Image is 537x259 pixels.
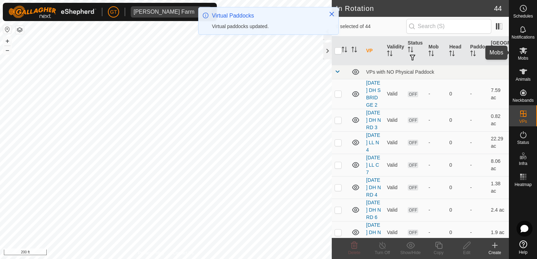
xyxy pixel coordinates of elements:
td: Valid [384,221,405,244]
span: OFF [408,207,418,213]
span: OFF [408,162,418,168]
div: Turn Off [368,250,396,256]
td: Valid [384,176,405,199]
p-sorticon: Activate to sort [470,52,476,57]
div: - [428,161,444,169]
th: Paddock [467,36,488,65]
div: Show/Hide [396,250,425,256]
th: Status [405,36,426,65]
a: Contact Us [173,250,194,256]
td: Valid [384,79,405,109]
span: 44 [494,3,502,14]
img: Gallagher Logo [8,6,96,18]
td: - [467,79,488,109]
td: 0 [446,109,467,131]
div: Virtual paddocks updated. [212,23,322,30]
a: [DATE] DH S BRIDGE 2 [366,80,381,108]
td: 0 [446,79,467,109]
td: - [467,109,488,131]
span: Animals [516,77,531,81]
th: Validity [384,36,405,65]
td: 8.06 ac [488,154,509,176]
button: Close [327,9,337,19]
button: – [3,46,12,54]
span: OFF [408,230,418,235]
a: Help [509,238,537,257]
p-sorticon: Activate to sort [428,52,434,57]
td: Valid [384,131,405,154]
a: [DATE] DH N RD 6 [366,200,381,220]
div: VPs with NO Physical Paddock [366,69,506,75]
div: Virtual Paddocks [212,12,322,20]
th: Mob [426,36,446,65]
div: - [428,184,444,191]
td: 2.4 ac [488,199,509,221]
span: VPs [519,119,527,124]
span: Notifications [512,35,535,39]
span: Delete [348,250,361,255]
span: Status [517,140,529,145]
div: [PERSON_NAME] Farm [134,9,194,15]
span: Neckbands [512,98,533,102]
span: OFF [408,185,418,191]
td: Valid [384,109,405,131]
td: - [467,154,488,176]
td: 1.9 ac [488,221,509,244]
td: - [467,176,488,199]
p-sorticon: Activate to sort [408,48,413,53]
p-sorticon: Activate to sort [342,48,347,53]
span: OFF [408,91,418,97]
td: 22.29 ac [488,131,509,154]
span: Mobs [518,56,528,60]
span: Infra [519,161,527,166]
td: 0.82 ac [488,109,509,131]
h2: In Rotation [336,4,494,13]
td: 0 [446,221,467,244]
td: 0 [446,131,467,154]
div: Create [481,250,509,256]
td: - [467,221,488,244]
th: VP [363,36,384,65]
div: - [428,206,444,214]
td: 0 [446,154,467,176]
span: Schedules [513,14,533,18]
div: - [428,139,444,146]
button: Reset Map [3,25,12,34]
a: Privacy Policy [138,250,164,256]
button: Map Layers [15,26,24,34]
span: OFF [408,140,418,146]
th: [GEOGRAPHIC_DATA] Area [488,36,509,65]
div: - [428,117,444,124]
td: Valid [384,199,405,221]
th: Head [446,36,467,65]
p-sorticon: Activate to sort [387,52,393,57]
p-sorticon: Activate to sort [491,55,497,61]
a: [DATE] DH N RD 3 [366,110,381,130]
td: - [467,199,488,221]
a: [DATE] LL N 4 [366,132,380,153]
span: Help [519,250,528,254]
td: 1.38 ac [488,176,509,199]
span: 0 selected of 44 [336,23,406,30]
div: Copy [425,250,453,256]
div: Edit [453,250,481,256]
span: Thoren Farm [131,6,197,18]
span: OFF [408,117,418,123]
td: - [467,131,488,154]
a: [DATE] DH N RD 5 [366,222,381,243]
p-sorticon: Activate to sort [449,52,455,57]
a: [DATE] DH N RD 4 [366,177,381,198]
td: 0 [446,199,467,221]
td: Valid [384,154,405,176]
span: Heatmap [515,182,532,187]
button: + [3,37,12,45]
div: - [428,229,444,236]
span: GT [110,8,117,16]
input: Search (S) [406,19,491,34]
td: 0 [446,176,467,199]
td: 7.59 ac [488,79,509,109]
div: - [428,90,444,98]
div: dropdown trigger [197,6,211,18]
p-sorticon: Activate to sort [351,48,357,53]
a: [DATE] LL C 7 [366,155,380,175]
